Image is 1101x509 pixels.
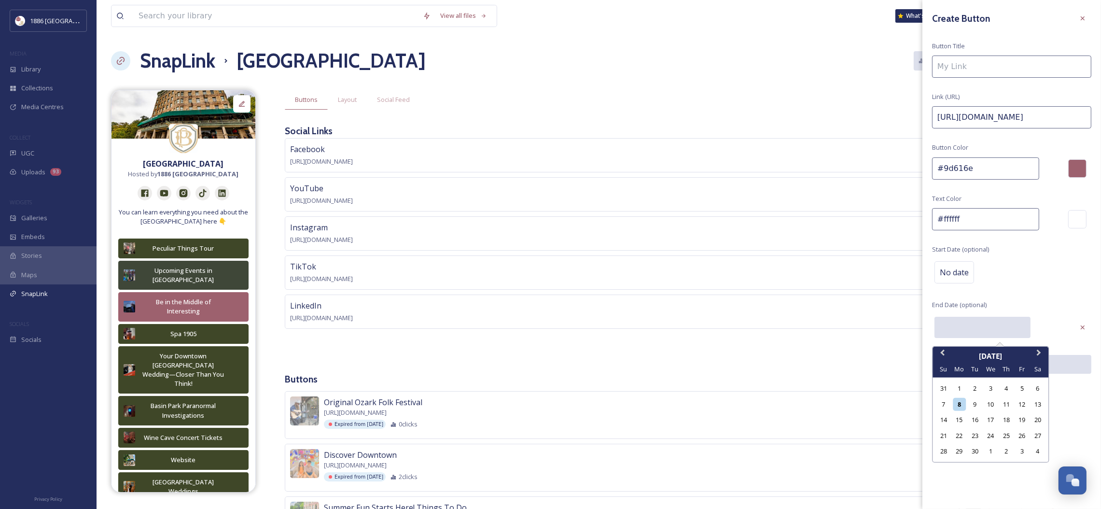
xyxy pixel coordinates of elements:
div: Tu [968,363,981,376]
span: 2 clicks [399,472,418,481]
img: 504f9edf-8ce7-40fc-be0a-49e60216ff92.jpg [290,449,319,478]
input: My Link [932,56,1091,78]
img: b1438b8f-4bc9-463f-b0d5-58bec0c804fa.jpg [124,328,135,339]
div: Website [140,455,227,465]
span: Button Title [932,42,965,51]
span: YouTube [290,183,323,194]
span: Maps [21,270,37,280]
div: Choose Saturday, September 20th, 2025 [1031,413,1044,426]
div: Choose Monday, September 22nd, 2025 [953,429,966,442]
span: 1886 [GEOGRAPHIC_DATA] [30,16,106,25]
img: crest%20only%202%20color.jpg [169,123,198,155]
button: Spa 1905 [118,324,249,344]
span: Hosted by [128,170,239,179]
div: Choose Thursday, September 18th, 2025 [1000,413,1013,426]
span: LinkedIn [290,300,321,311]
input: Search your library [134,5,418,27]
div: Choose Friday, September 12th, 2025 [1016,397,1029,410]
div: Be in the Middle of Interesting [140,297,227,316]
a: What's New [895,9,944,23]
div: Choose Thursday, September 25th, 2025 [1000,429,1013,442]
div: Choose Monday, September 15th, 2025 [953,413,966,426]
div: Expired from [DATE] [324,420,386,429]
h3: Create Button [932,12,990,26]
div: Choose Saturday, October 4th, 2025 [1031,445,1044,458]
span: No date [940,267,969,278]
div: [GEOGRAPHIC_DATA] Weddings [140,478,227,496]
img: 7286a469-f90b-4a4c-8647-fc808d6a99b5.jpg [124,454,135,466]
div: Choose Tuesday, September 23rd, 2025 [968,429,981,442]
div: Upcoming Events in [GEOGRAPHIC_DATA] [140,266,227,284]
div: Choose Wednesday, October 1st, 2025 [984,445,997,458]
h1: SnapLink [140,46,215,75]
button: Analytics [914,51,961,70]
span: [URL][DOMAIN_NAME] [290,157,353,166]
div: Choose Monday, September 29th, 2025 [953,445,966,458]
a: View all files [435,6,492,25]
div: Fr [1016,363,1029,376]
div: Choose Sunday, September 21st, 2025 [937,429,950,442]
span: Uploads [21,168,45,177]
span: Text Color [932,194,962,203]
div: Choose Saturday, September 13th, 2025 [1031,397,1044,410]
button: Website [118,450,249,470]
div: Choose Wednesday, September 10th, 2025 [984,397,997,410]
img: 3a3a5f79-7843-461b-972e-780dd5d71058.jpg [290,396,319,425]
div: Choose Saturday, September 27th, 2025 [1031,429,1044,442]
span: Original Ozark Folk Festival [324,396,422,408]
span: Socials [21,335,42,344]
div: Choose Thursday, September 11th, 2025 [1000,397,1013,410]
span: [URL][DOMAIN_NAME] [290,235,353,244]
div: Choose Friday, September 5th, 2025 [1016,382,1029,395]
img: logos.png [15,16,25,26]
button: Wine Cave Concert Tickets [118,428,249,448]
span: Library [21,65,41,74]
img: daab77e1-f750-454a-b00d-0603dbc70920.jpg [124,301,135,312]
div: Peculiar Things Tour [140,244,227,253]
img: 8bb687a3-8cc2-477c-992f-ffd26af8c9fc.jpg [124,481,135,493]
span: [URL][DOMAIN_NAME] [324,461,387,470]
div: Choose Friday, October 3rd, 2025 [1016,445,1029,458]
span: [URL][DOMAIN_NAME] [324,408,387,417]
span: Collections [21,84,53,93]
span: Social Feed [377,95,410,104]
div: Choose Tuesday, September 9th, 2025 [968,397,981,410]
span: [URL][DOMAIN_NAME] [290,274,353,283]
div: Choose Sunday, September 14th, 2025 [937,413,950,426]
img: 14d29248-a101-4c19-b7c3-f64a0834f8c9.jpg [111,90,255,139]
h3: Buttons [285,372,1087,386]
span: SOCIALS [10,320,29,327]
span: UGC [21,149,34,158]
div: Choose Wednesday, September 17th, 2025 [984,413,997,426]
div: Choose Sunday, September 28th, 2025 [937,445,950,458]
button: Upcoming Events in [GEOGRAPHIC_DATA] [118,261,249,290]
div: Sa [1031,363,1044,376]
span: Button Color [932,143,968,152]
strong: [GEOGRAPHIC_DATA] [143,158,224,169]
div: Basin Park Paranormal Investigations [140,401,227,420]
a: Analytics [914,51,965,70]
img: 6e90c3bc-1cca-43bd-a039-79024bd583dd.jpg [124,405,135,417]
span: You can learn everything you need about the [GEOGRAPHIC_DATA] here 👇 [116,208,251,226]
div: Choose Friday, September 19th, 2025 [1016,413,1029,426]
span: [URL][DOMAIN_NAME] [290,196,353,205]
button: Peculiar Things Tour [118,239,249,258]
img: 5e136c76-8537-4ccc-826e-e7d9cb228dfa.jpg [124,364,135,376]
div: Wine Cave Concert Tickets [140,433,227,442]
span: 0 clicks [399,420,418,429]
div: Choose Sunday, August 31st, 2025 [937,382,950,395]
div: Choose Tuesday, September 16th, 2025 [968,413,981,426]
span: Privacy Policy [34,496,62,502]
button: Next Month [1032,348,1047,363]
div: Choose Tuesday, September 30th, 2025 [968,445,981,458]
span: SnapLink [21,289,48,298]
div: Choose Monday, September 1st, 2025 [953,382,966,395]
span: TikTok [290,261,316,272]
button: Your Downtown [GEOGRAPHIC_DATA] Wedding—Closer Than You Think! [118,346,249,394]
span: Discover Downtown [324,449,397,461]
div: month 2025-09 [936,381,1045,459]
button: Basin Park Paranormal Investigations [118,396,249,425]
span: COLLECT [10,134,30,141]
